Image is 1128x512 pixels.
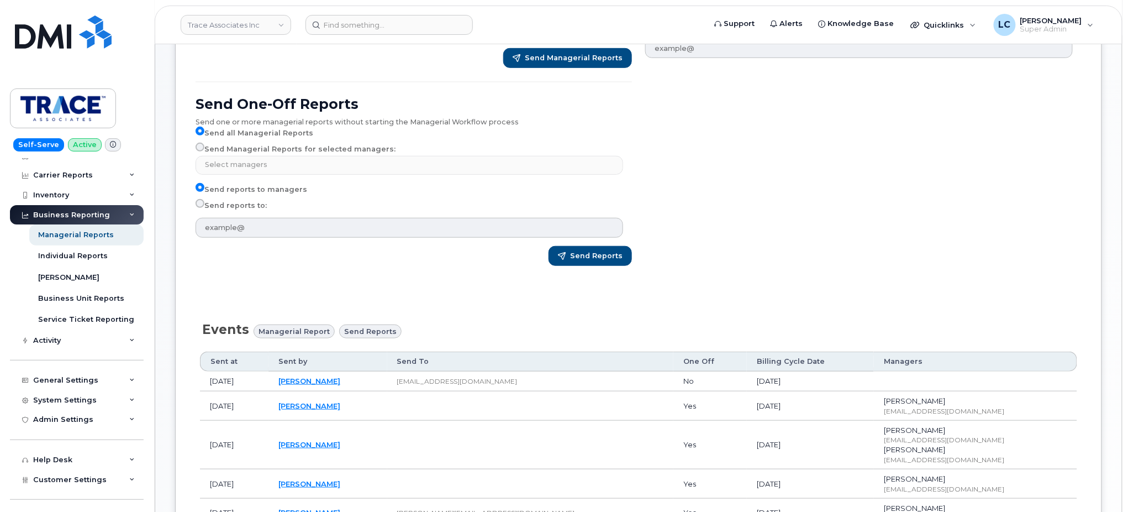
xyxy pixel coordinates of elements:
td: [DATE] [747,391,874,421]
a: [PERSON_NAME] [278,377,340,385]
td: No [673,372,747,391]
label: Send all Managerial Reports [196,127,313,140]
td: Yes [673,391,747,421]
th: One Off [673,352,747,372]
button: Send Reports [549,246,632,266]
th: Managers [874,352,1077,372]
span: Alerts [779,18,803,29]
td: Yes [673,421,747,469]
td: [DATE] [747,469,874,499]
th: Sent at [200,352,268,372]
a: [PERSON_NAME] [278,401,340,410]
span: [PERSON_NAME] [884,426,945,435]
td: [DATE] [747,372,874,391]
div: [EMAIL_ADDRESS][DOMAIN_NAME] [884,455,1067,464]
input: example@ [645,38,1073,58]
div: [EMAIL_ADDRESS][DOMAIN_NAME] [884,435,1067,445]
span: Super Admin [1020,25,1082,34]
th: Billing Cycle Date [747,352,874,372]
a: Knowledge Base [810,13,902,35]
span: Support [724,18,755,29]
div: Send one or more managerial reports without starting the Managerial Workflow process [196,112,632,127]
span: [EMAIL_ADDRESS][DOMAIN_NAME] [397,377,518,385]
div: Logan Cole [986,14,1101,36]
td: [DATE] [200,421,268,469]
label: Send Managerial Reports for selected managers: [196,143,396,156]
span: Quicklinks [924,20,964,29]
td: [DATE] [747,421,874,469]
input: Find something... [305,15,473,35]
span: [PERSON_NAME] [884,474,945,483]
th: Sent by [268,352,387,372]
td: [DATE] [200,391,268,421]
td: [DATE] [200,469,268,499]
a: [PERSON_NAME] [278,440,340,449]
input: Send reports to managers [196,183,204,192]
span: [PERSON_NAME] [884,445,945,454]
th: Send To [387,352,673,372]
div: [EMAIL_ADDRESS][DOMAIN_NAME] [884,406,1067,416]
td: Yes [673,469,747,499]
span: Send Managerial Reports [525,53,623,63]
span: [PERSON_NAME] [884,396,945,405]
td: [DATE] [200,372,268,391]
input: Send reports to: [196,199,204,208]
a: [PERSON_NAME] [278,479,340,488]
a: Trace Associates Inc [181,15,291,35]
input: Send Managerial Reports for selected managers: [196,143,204,151]
a: Alerts [762,13,810,35]
span: Send Reports [570,251,623,261]
input: example@ [196,218,623,238]
h2: Send One-Off Reports [196,96,632,112]
span: Managerial Report [259,326,330,337]
div: Quicklinks [903,14,984,36]
a: Support [707,13,762,35]
span: [PERSON_NAME] [1020,16,1082,25]
input: Send all Managerial Reports [196,127,204,135]
span: Events [202,322,249,337]
label: Send reports to: [196,199,267,212]
label: Send reports to managers [196,183,307,196]
span: Send reports [344,326,397,337]
span: LC [999,18,1011,32]
span: Knowledge Base [827,18,894,29]
button: Send Managerial Reports [503,48,632,68]
div: [EMAIL_ADDRESS][DOMAIN_NAME] [884,484,1067,494]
